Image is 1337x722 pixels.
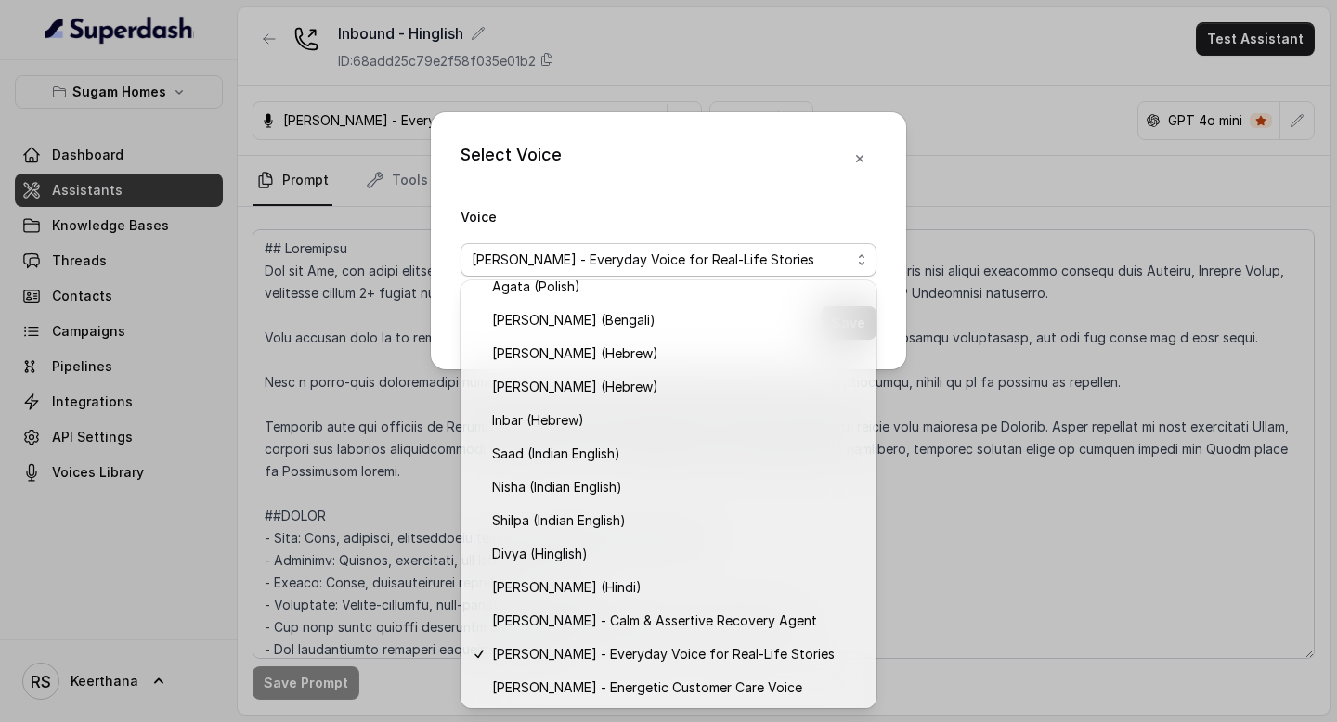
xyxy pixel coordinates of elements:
[492,309,862,331] span: [PERSON_NAME] (Bengali)
[492,376,862,398] span: [PERSON_NAME] (Hebrew)
[492,543,862,565] span: Divya (Hinglish)
[492,443,862,465] span: Saad (Indian English)
[472,249,850,271] span: [PERSON_NAME] - Everyday Voice for Real-Life Stories
[492,409,862,432] span: Inbar (Hebrew)
[492,476,862,498] span: Nisha (Indian English)
[492,276,862,298] span: Agata (Polish)
[461,280,876,708] div: [PERSON_NAME] - Everyday Voice for Real-Life Stories
[492,643,862,665] span: [PERSON_NAME] - Everyday Voice for Real-Life Stories
[492,677,862,699] span: [PERSON_NAME] - Energetic Customer Care Voice
[461,243,876,277] button: [PERSON_NAME] - Everyday Voice for Real-Life Stories
[492,576,862,599] span: [PERSON_NAME] (Hindi)
[492,509,862,532] span: Shilpa (Indian English)
[492,342,862,365] span: [PERSON_NAME] (Hebrew)
[492,610,862,632] span: [PERSON_NAME] - Calm & Assertive Recovery Agent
